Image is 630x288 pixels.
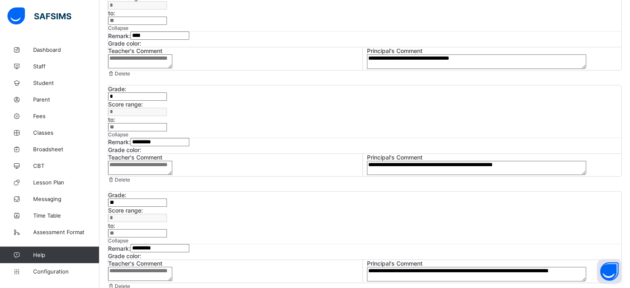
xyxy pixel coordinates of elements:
[108,10,115,17] span: to:
[33,129,99,136] span: Classes
[33,229,99,235] span: Assessment Format
[33,268,99,275] span: Configuration
[108,40,141,47] span: Grade color:
[33,196,99,202] span: Messaging
[108,101,143,108] span: Score range:
[108,191,126,198] span: Grade:
[108,237,128,244] span: Collapse
[33,252,99,258] span: Help
[108,207,143,214] span: Score range:
[33,212,99,219] span: Time Table
[367,47,622,54] span: Principal's Comment
[33,80,99,86] span: Student
[33,146,99,152] span: Broadsheet
[108,32,130,39] span: Remark:
[108,260,362,267] span: Teacher's Comment
[108,25,128,31] span: Collapse
[108,131,128,138] span: Collapse
[33,96,99,103] span: Parent
[108,138,130,145] span: Remark:
[108,154,362,161] span: Teacher's Comment
[7,7,71,25] img: safsims
[33,162,99,169] span: CBT
[33,179,99,186] span: Lesson Plan
[597,259,622,284] button: Open asap
[108,47,362,54] span: Teacher's Comment
[367,154,622,161] span: Principal's Comment
[33,113,99,119] span: Fees
[108,85,126,92] span: Grade:
[108,222,115,229] span: to:
[33,63,99,70] span: Staff
[108,245,130,252] span: Remark:
[108,252,141,259] span: Grade color:
[115,177,130,183] span: Delete
[33,46,99,53] span: Dashboard
[367,260,622,267] span: Principal's Comment
[115,70,130,77] span: Delete
[108,116,115,123] span: to:
[108,146,141,153] span: Grade color:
